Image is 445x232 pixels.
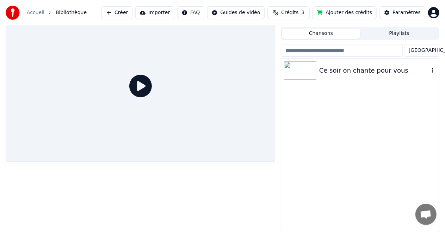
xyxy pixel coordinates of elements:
img: youka [6,6,20,20]
button: Crédits3 [267,6,310,19]
a: Accueil [27,9,44,16]
div: Ce soir on chante pour vous [319,66,429,75]
button: Ajouter des crédits [313,6,377,19]
a: Ouvrir le chat [415,204,437,225]
button: Playlists [360,29,438,39]
span: Crédits [281,9,298,16]
button: Créer [101,6,132,19]
nav: breadcrumb [27,9,87,16]
span: 3 [302,9,305,16]
button: Guides de vidéo [207,6,265,19]
button: FAQ [177,6,204,19]
button: Chansons [282,29,360,39]
button: Paramètres [379,6,425,19]
div: Paramètres [393,9,421,16]
span: Bibliothèque [56,9,87,16]
button: Importer [135,6,174,19]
